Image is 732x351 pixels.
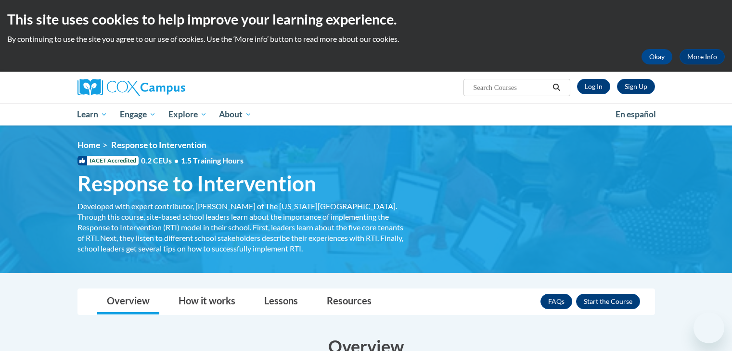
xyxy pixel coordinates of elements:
span: Engage [120,109,156,120]
a: Engage [114,103,162,125]
span: • [174,156,179,165]
a: How it works [169,289,245,314]
span: Response to Intervention [77,171,316,196]
span: En español [616,109,656,119]
div: Developed with expert contributor, [PERSON_NAME] of The [US_STATE][GEOGRAPHIC_DATA]. Through this... [77,201,410,254]
button: Enroll [576,294,640,309]
span: IACET Accredited [77,156,139,165]
button: Okay [642,49,672,64]
a: Lessons [255,289,308,314]
p: By continuing to use the site you agree to our use of cookies. Use the ‘More info’ button to read... [7,34,725,44]
iframe: Button to launch messaging window [693,313,724,343]
a: Explore [162,103,213,125]
input: Search Courses [472,82,549,93]
h2: This site uses cookies to help improve your learning experience. [7,10,725,29]
a: Register [617,79,655,94]
span: 1.5 Training Hours [181,156,244,165]
a: More Info [680,49,725,64]
a: About [213,103,258,125]
a: En español [609,104,662,125]
a: Learn [71,103,114,125]
div: Main menu [63,103,669,125]
button: Search [549,82,564,93]
a: Log In [577,79,610,94]
span: Response to Intervention [111,140,206,150]
span: 0.2 CEUs [141,155,244,166]
span: About [219,109,252,120]
a: FAQs [540,294,572,309]
a: Resources [317,289,381,314]
a: Home [77,140,100,150]
span: Learn [77,109,107,120]
span: Explore [168,109,207,120]
img: Cox Campus [77,79,185,96]
a: Overview [97,289,159,314]
a: Cox Campus [77,79,260,96]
